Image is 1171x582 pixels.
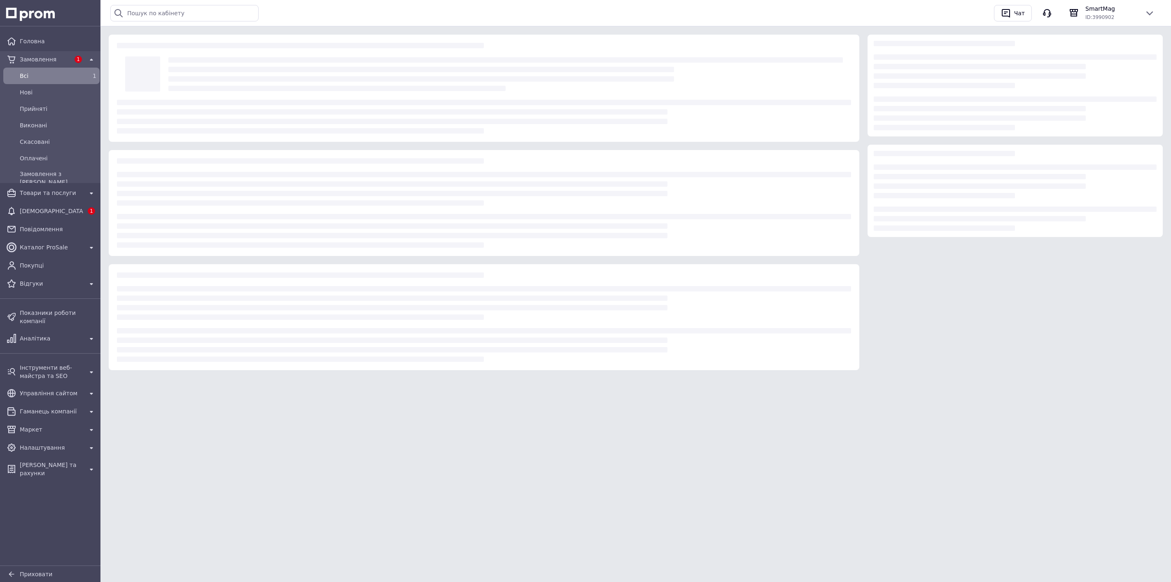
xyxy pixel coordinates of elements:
span: Інструменти веб-майстра та SEO [20,364,83,380]
span: 1 [88,207,95,215]
span: Виконані [20,121,96,129]
span: Нові [20,88,96,96]
span: Управління сайтом [20,389,83,397]
span: Маркет [20,425,83,434]
span: Покупці [20,261,96,270]
span: Відгуки [20,279,83,288]
span: Повідомлення [20,225,96,233]
span: Всi [20,72,80,80]
span: Приховати [20,571,52,577]
span: [PERSON_NAME] та рахунки [20,461,83,477]
span: Показники роботи компанії [20,309,96,325]
span: Скасовані [20,138,96,146]
span: 1 [93,73,96,79]
span: SmartMag [1085,5,1138,13]
span: Оплачені [20,154,96,162]
input: Пошук по кабінету [110,5,259,21]
span: Каталог ProSale [20,243,83,251]
span: [DEMOGRAPHIC_DATA] [20,207,83,215]
button: Чат [994,5,1032,21]
span: Замовлення з [PERSON_NAME] [20,170,96,186]
span: Аналітика [20,334,83,343]
div: Чат [1012,7,1026,19]
span: 1 [75,56,82,63]
span: Гаманець компанії [20,407,83,415]
span: Налаштування [20,444,83,452]
span: Головна [20,37,96,45]
span: Прийняті [20,105,96,113]
span: ID: 3990902 [1085,14,1114,20]
span: Замовлення [20,55,70,63]
span: Товари та послуги [20,189,83,197]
